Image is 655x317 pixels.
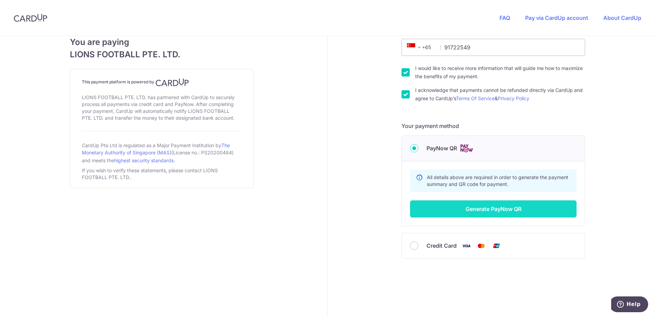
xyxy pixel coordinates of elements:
div: If you wish to verify these statements, please contact LIONS FOOTBALL PTE. LTD.. [82,166,242,182]
a: FAQ [499,14,510,21]
span: PayNow QR [427,144,457,152]
span: Credit Card [427,242,457,250]
label: I would like to receive more information that will guide me how to maximize the benefits of my pa... [415,64,585,81]
a: highest security standards [114,157,174,163]
span: +65 [405,43,436,51]
button: Generate PayNow QR [410,200,577,218]
div: LIONS FOOTBALL PTE. LTD. has partnered with CardUp to securely process all payments via credit ca... [82,93,242,123]
img: Union Pay [490,242,503,250]
span: You are paying [70,36,254,48]
h4: This payment platform is powered by [82,78,242,86]
img: CardUp [14,14,47,22]
span: All details above are required in order to generate the payment summary and QR code for payment. [427,174,568,187]
img: Visa [459,242,473,250]
a: About CardUp [603,14,641,21]
h5: Your payment method [401,122,585,130]
div: PayNow QR Cards logo [410,144,577,153]
span: +65 [407,43,423,51]
img: CardUp [156,78,189,86]
a: Terms Of Service [456,95,495,101]
a: Pay via CardUp account [525,14,588,21]
iframe: Opens a widget where you can find more information [611,296,648,314]
div: Credit Card Visa Mastercard Union Pay [410,242,577,250]
label: I acknowledge that payments cannot be refunded directly via CardUp and agree to CardUp’s & [415,86,585,103]
img: Mastercard [474,242,488,250]
a: Privacy Policy [498,95,529,101]
img: Cards logo [460,144,473,153]
div: CardUp Pte Ltd is regulated as a Major Payment Institution by (License no.: PS20200484) and meets... [82,140,242,166]
span: LIONS FOOTBALL PTE. LTD. [70,48,254,61]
